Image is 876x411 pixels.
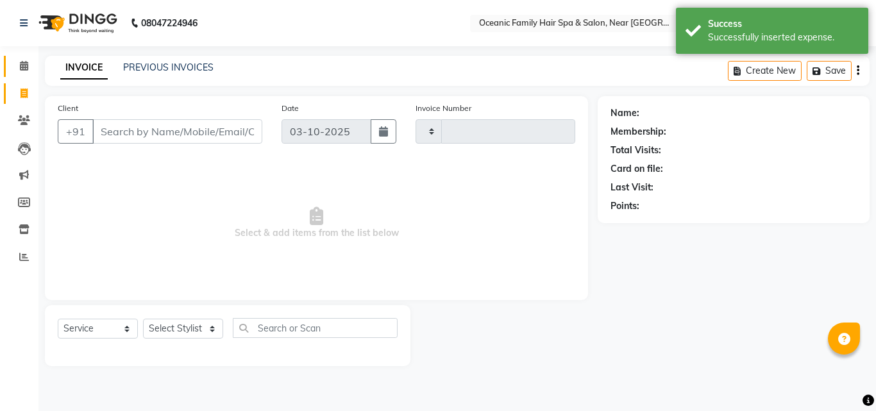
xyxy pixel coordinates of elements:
a: PREVIOUS INVOICES [123,62,214,73]
button: Save [807,61,852,81]
div: Success [708,17,859,31]
div: Membership: [611,125,666,138]
input: Search by Name/Mobile/Email/Code [92,119,262,144]
b: 08047224946 [141,5,198,41]
label: Date [282,103,299,114]
div: Total Visits: [611,144,661,157]
div: Last Visit: [611,181,653,194]
a: INVOICE [60,56,108,80]
button: Create New [728,61,802,81]
div: Successfully inserted expense. [708,31,859,44]
label: Invoice Number [416,103,471,114]
input: Search or Scan [233,318,398,338]
img: logo [33,5,121,41]
button: +91 [58,119,94,144]
div: Name: [611,106,639,120]
span: Select & add items from the list below [58,159,575,287]
div: Card on file: [611,162,663,176]
div: Points: [611,199,639,213]
label: Client [58,103,78,114]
